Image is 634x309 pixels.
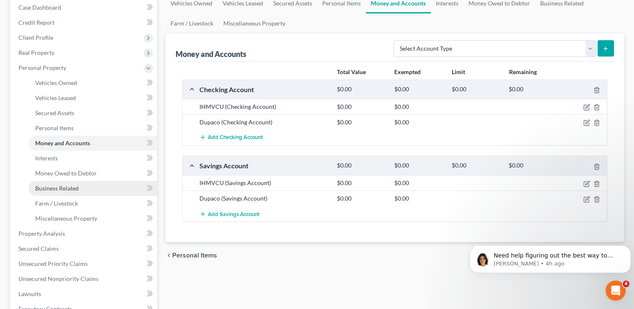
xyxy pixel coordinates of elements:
span: Vehicles Owned [35,79,77,86]
a: Lawsuits [12,286,157,301]
div: $0.00 [333,85,390,93]
a: Vehicles Leased [28,90,157,106]
span: Client Profile [18,34,53,41]
a: Money Owed to Debtor [28,166,157,181]
strong: Exempted [394,68,421,75]
iframe: Intercom notifications message [466,228,634,286]
span: Lawsuits [18,290,41,297]
span: Credit Report [18,19,54,26]
a: Secured Claims [12,241,157,256]
span: Add Checking Account [208,134,263,141]
span: Business Related [35,185,79,192]
div: $0.00 [333,194,390,203]
div: $0.00 [447,162,505,170]
strong: Total Value [337,68,366,75]
div: $0.00 [333,118,390,126]
div: Dupaco (Savings Account) [195,194,333,203]
span: Personal Items [35,124,74,131]
div: Money and Accounts [176,49,246,59]
span: Property Analysis [18,230,65,237]
div: Dupaco (Checking Account) [195,118,333,126]
div: Checking Account [195,85,333,94]
div: Savings Account [195,161,333,170]
span: Money and Accounts [35,139,90,147]
strong: Limit [452,68,465,75]
iframe: Intercom live chat [606,281,626,301]
div: $0.00 [390,103,448,111]
button: Add Checking Account [199,130,263,145]
div: $0.00 [505,85,562,93]
a: Farm / Livestock [28,196,157,211]
a: Miscellaneous Property [28,211,157,226]
span: Real Property [18,49,54,56]
span: Secured Assets [35,109,74,116]
div: $0.00 [390,162,448,170]
div: $0.00 [333,179,390,187]
span: Farm / Livestock [35,200,78,207]
span: Money Owed to Debtor [35,170,97,177]
i: chevron_left [166,252,172,259]
a: Property Analysis [12,226,157,241]
a: Unsecured Priority Claims [12,256,157,271]
a: Credit Report [12,15,157,30]
span: Personal Property [18,64,66,71]
button: chevron_left Personal Items [166,252,217,259]
span: Unsecured Priority Claims [18,260,88,267]
div: IHMVCU (Checking Account) [195,103,333,111]
div: $0.00 [390,118,448,126]
a: Farm / Livestock [166,13,218,33]
span: 4 [623,281,629,287]
div: $0.00 [390,179,448,187]
a: Personal Items [28,121,157,136]
div: $0.00 [390,194,448,203]
span: Personal Items [172,252,217,259]
span: Case Dashboard [18,4,61,11]
div: IHMVCU (Savings Account) [195,179,333,187]
span: Vehicles Leased [35,94,76,101]
a: Miscellaneous Property [218,13,290,33]
div: $0.00 [333,162,390,170]
a: Secured Assets [28,106,157,121]
a: Vehicles Owned [28,75,157,90]
div: $0.00 [333,103,390,111]
p: Message from Emma, sent 4h ago [27,32,154,40]
span: Interests [35,154,58,162]
span: Need help figuring out the best way to enter your client's income? Here's a quick article to show... [27,24,147,64]
a: Interests [28,151,157,166]
a: Money and Accounts [28,136,157,151]
button: Add Savings Account [199,206,259,221]
a: Business Related [28,181,157,196]
a: Unsecured Nonpriority Claims [12,271,157,286]
span: Miscellaneous Property [35,215,97,222]
span: Unsecured Nonpriority Claims [18,275,98,282]
span: Add Savings Account [208,211,259,217]
strong: Remaining [509,68,537,75]
div: $0.00 [505,162,562,170]
div: $0.00 [390,85,448,93]
span: Secured Claims [18,245,59,252]
div: $0.00 [447,85,505,93]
